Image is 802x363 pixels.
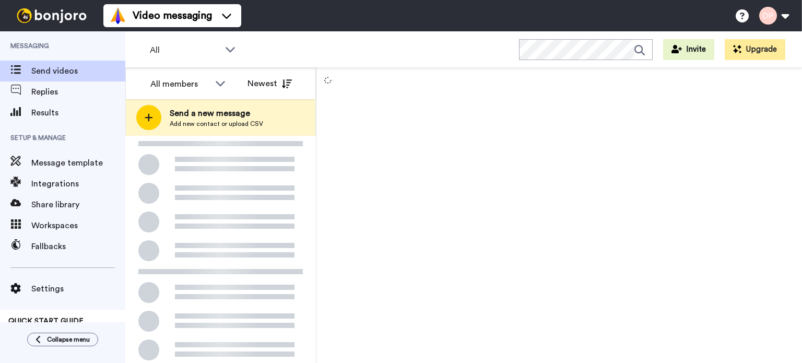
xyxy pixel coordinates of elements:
button: Newest [240,73,300,94]
span: Replies [31,86,125,98]
span: Settings [31,283,125,295]
span: Fallbacks [31,240,125,253]
span: Message template [31,157,125,169]
span: Workspaces [31,219,125,232]
button: Invite [663,39,714,60]
span: All [150,44,220,56]
div: All members [150,78,210,90]
img: bj-logo-header-white.svg [13,8,91,23]
span: QUICK START GUIDE [8,318,84,325]
span: Send a new message [170,107,263,120]
span: Integrations [31,178,125,190]
button: Upgrade [725,39,785,60]
span: Results [31,107,125,119]
span: Collapse menu [47,335,90,344]
span: Add new contact or upload CSV [170,120,263,128]
span: Send videos [31,65,125,77]
img: vm-color.svg [110,7,126,24]
span: Share library [31,198,125,211]
span: Video messaging [133,8,212,23]
button: Collapse menu [27,333,98,346]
